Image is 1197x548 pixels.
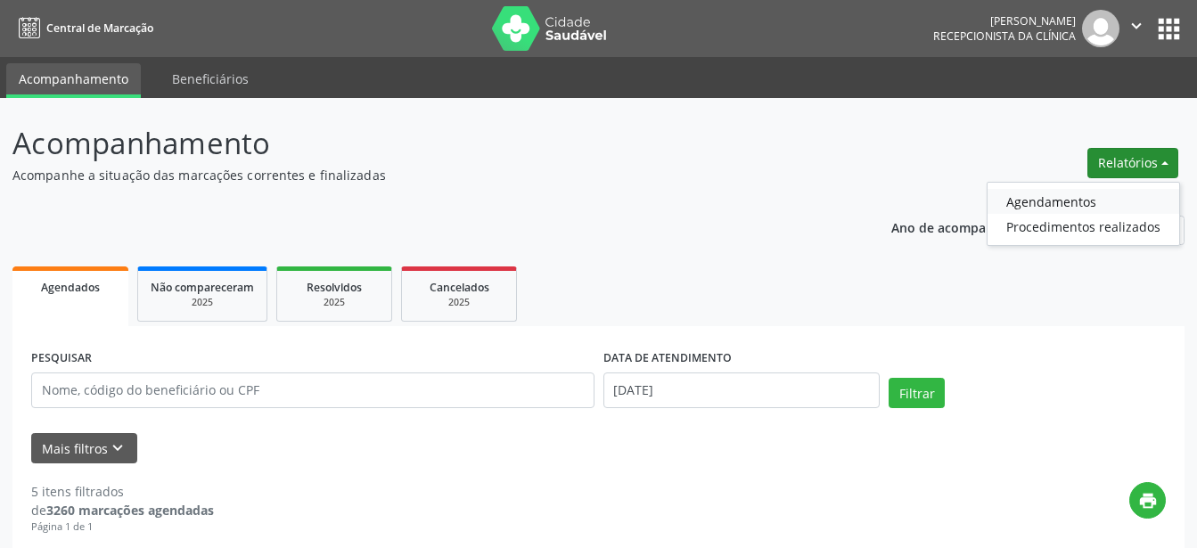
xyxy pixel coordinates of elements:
a: Agendamentos [988,189,1179,214]
i: print [1138,491,1158,511]
input: Nome, código do beneficiário ou CPF [31,372,594,408]
input: Selecione um intervalo [603,372,881,408]
button: apps [1153,13,1185,45]
div: 2025 [151,296,254,309]
span: Não compareceram [151,280,254,295]
button:  [1119,10,1153,47]
span: Recepcionista da clínica [933,29,1076,44]
p: Acompanhe a situação das marcações correntes e finalizadas [12,166,833,184]
span: Cancelados [430,280,489,295]
div: Página 1 de 1 [31,519,214,535]
div: 5 itens filtrados [31,482,214,501]
span: Central de Marcação [46,20,153,36]
div: [PERSON_NAME] [933,13,1076,29]
button: Relatórios [1087,148,1178,178]
a: Central de Marcação [12,13,153,43]
a: Procedimentos realizados [988,214,1179,239]
a: Beneficiários [160,63,261,94]
label: PESQUISAR [31,345,92,372]
p: Acompanhamento [12,121,833,166]
p: Ano de acompanhamento [891,216,1049,238]
a: Acompanhamento [6,63,141,98]
button: Mais filtroskeyboard_arrow_down [31,433,137,464]
i:  [1127,16,1146,36]
span: Resolvidos [307,280,362,295]
span: Agendados [41,280,100,295]
button: print [1129,482,1166,519]
div: 2025 [414,296,504,309]
img: img [1082,10,1119,47]
div: de [31,501,214,519]
label: DATA DE ATENDIMENTO [603,345,732,372]
i: keyboard_arrow_down [108,438,127,458]
button: Filtrar [889,378,945,408]
div: 2025 [290,296,379,309]
ul: Relatórios [987,182,1180,246]
strong: 3260 marcações agendadas [46,502,214,519]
